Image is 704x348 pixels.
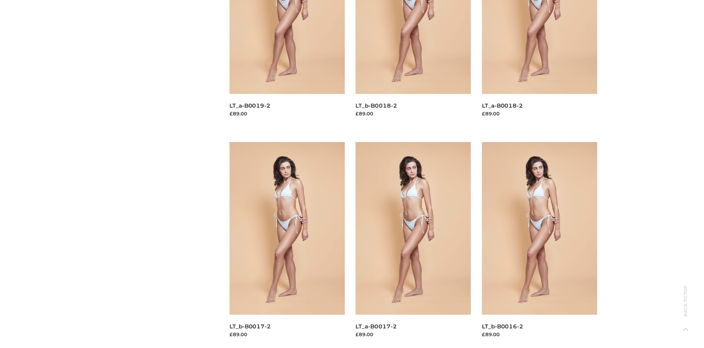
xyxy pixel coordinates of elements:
[229,110,345,117] div: £89.00
[356,102,397,109] a: LT_b-B0018-2
[229,323,271,330] a: LT_b-B0017-2
[356,331,471,338] div: £89.00
[229,331,345,338] div: £89.00
[356,323,397,330] a: LT_a-B0017-2
[482,323,523,330] a: LT_b-B0016-2
[482,102,523,109] a: LT_a-B0018-2
[229,102,271,109] a: LT_a-B0019-2
[482,331,597,338] div: £89.00
[356,110,471,117] div: £89.00
[676,298,695,317] span: Back to top
[482,110,597,117] div: £89.00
